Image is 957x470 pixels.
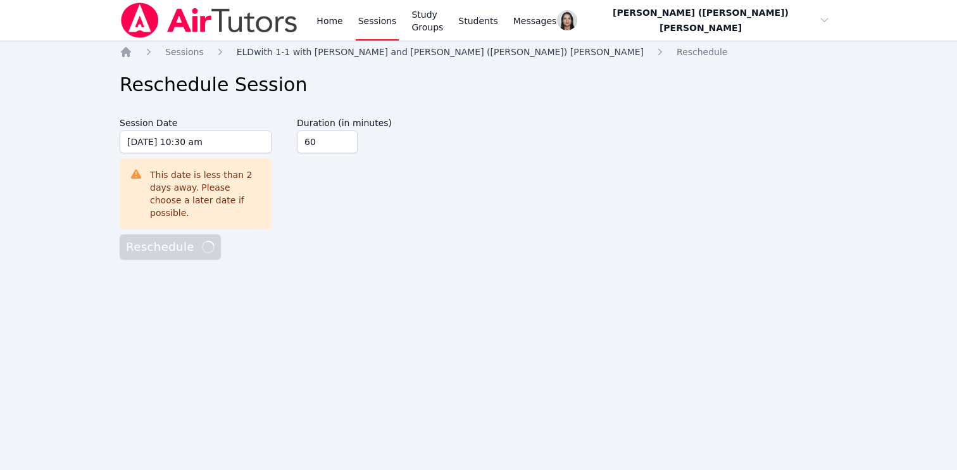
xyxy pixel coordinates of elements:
[237,47,644,57] span: ELD with 1-1 with [PERSON_NAME] and [PERSON_NAME] ([PERSON_NAME]) [PERSON_NAME]
[120,111,272,130] label: Session Date
[120,46,837,58] nav: Breadcrumb
[677,46,727,58] a: Reschedule
[165,46,204,58] a: Sessions
[120,234,221,260] button: Reschedule
[297,111,418,130] label: Duration (in minutes)
[165,47,204,57] span: Sessions
[120,73,837,96] h1: Reschedule Session
[150,168,261,219] div: This date is less than 2 days away. Please choose a later date if possible.
[677,47,727,57] span: Reschedule
[120,3,299,38] img: Air Tutors
[126,238,215,256] span: Reschedule
[513,15,557,27] span: Messages
[237,46,644,58] a: ELDwith 1-1 with [PERSON_NAME] and [PERSON_NAME] ([PERSON_NAME]) [PERSON_NAME]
